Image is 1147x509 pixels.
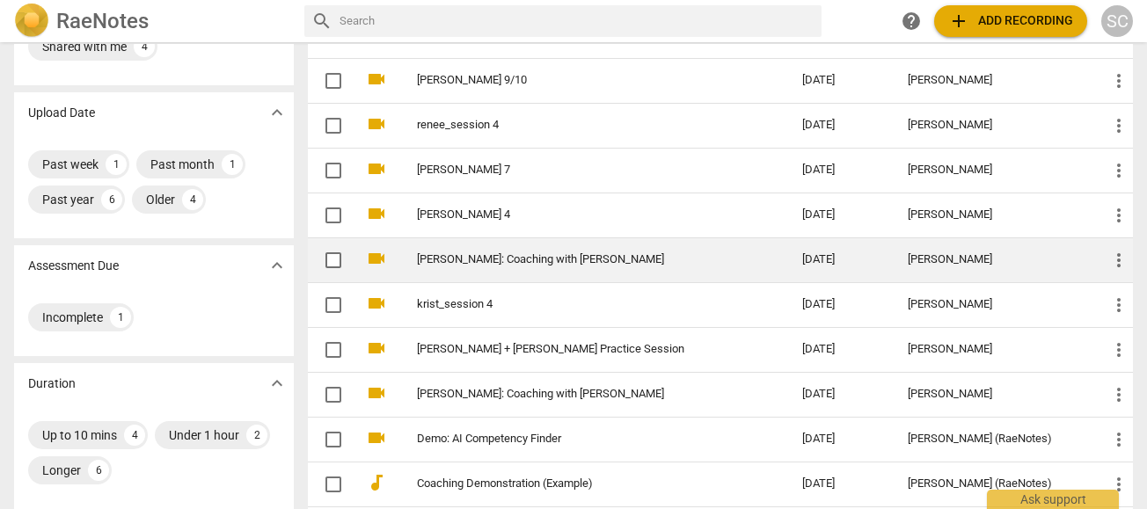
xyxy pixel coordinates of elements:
td: [DATE] [788,462,895,506]
p: Upload Date [28,104,95,122]
span: more_vert [1108,474,1129,495]
div: 4 [124,425,145,446]
span: videocam [366,203,387,224]
span: more_vert [1108,384,1129,405]
a: [PERSON_NAME] 7 [417,164,739,177]
span: videocam [366,338,387,359]
input: Search [340,7,815,35]
h2: RaeNotes [56,9,149,33]
div: Older [146,191,175,208]
td: [DATE] [788,237,895,282]
div: [PERSON_NAME] [908,208,1080,222]
div: 1 [106,154,127,175]
span: videocam [366,293,387,314]
button: Show more [264,99,290,126]
span: more_vert [1108,250,1129,271]
span: videocam [366,248,387,269]
a: [PERSON_NAME] + [PERSON_NAME] Practice Session [417,343,739,356]
span: add [948,11,969,32]
div: [PERSON_NAME] [908,164,1080,177]
span: videocam [366,69,387,90]
span: more_vert [1108,429,1129,450]
a: Help [895,5,927,37]
td: [DATE] [788,148,895,193]
a: renee_session 4 [417,119,739,132]
div: 1 [110,307,131,328]
span: more_vert [1108,160,1129,181]
div: Incomplete [42,309,103,326]
a: [PERSON_NAME]: Coaching with [PERSON_NAME] [417,253,739,266]
span: more_vert [1108,294,1129,316]
td: [DATE] [788,417,895,462]
span: more_vert [1108,339,1129,360]
td: [DATE] [788,327,895,372]
div: [PERSON_NAME] (RaeNotes) [908,477,1080,491]
a: [PERSON_NAME] 4 [417,208,739,222]
div: Shared with me [42,38,127,55]
button: SC [1101,5,1133,37]
td: [DATE] [788,193,895,237]
p: Duration [28,374,76,393]
a: [PERSON_NAME] 9/10 [417,74,739,87]
span: expand_more [267,102,288,123]
div: Past week [42,156,99,173]
a: Demo: AI Competency Finder [417,433,739,446]
div: [PERSON_NAME] [908,74,1080,87]
td: [DATE] [788,372,895,417]
td: [DATE] [788,58,895,103]
span: videocam [366,158,387,179]
div: Up to 10 mins [42,426,117,444]
div: [PERSON_NAME] (RaeNotes) [908,433,1080,446]
span: help [901,11,922,32]
div: 6 [101,189,122,210]
span: expand_more [267,255,288,276]
span: videocam [366,382,387,404]
div: Under 1 hour [169,426,239,444]
div: 4 [134,36,155,57]
img: Logo [14,4,49,39]
span: audiotrack [366,472,387,493]
div: [PERSON_NAME] [908,119,1080,132]
div: [PERSON_NAME] [908,253,1080,266]
span: more_vert [1108,70,1129,91]
button: Show more [264,370,290,396]
span: videocam [366,427,387,448]
div: [PERSON_NAME] [908,343,1080,356]
a: [PERSON_NAME]: Coaching with [PERSON_NAME] [417,388,739,401]
td: [DATE] [788,103,895,148]
span: videocam [366,113,387,135]
span: expand_more [267,373,288,394]
span: Add recording [948,11,1073,32]
div: 1 [222,154,243,175]
div: Past month [150,156,215,173]
a: krist_session 4 [417,298,739,311]
div: [PERSON_NAME] [908,388,1080,401]
button: Show more [264,252,290,279]
div: 6 [88,460,109,481]
p: Assessment Due [28,257,119,275]
div: 4 [182,189,203,210]
div: Past year [42,191,94,208]
span: more_vert [1108,205,1129,226]
span: search [311,11,332,32]
span: more_vert [1108,115,1129,136]
td: [DATE] [788,282,895,327]
div: Ask support [987,490,1119,509]
a: Coaching Demonstration (Example) [417,477,739,491]
button: Upload [934,5,1087,37]
a: LogoRaeNotes [14,4,290,39]
div: Longer [42,462,81,479]
div: 2 [246,425,267,446]
div: [PERSON_NAME] [908,298,1080,311]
